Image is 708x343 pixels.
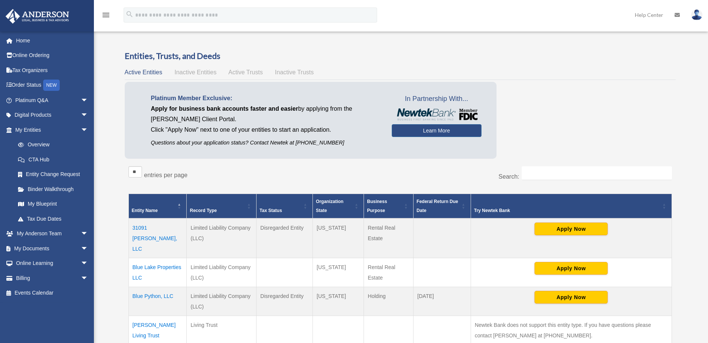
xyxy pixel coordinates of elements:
a: My Entitiesarrow_drop_down [5,122,96,137]
td: Rental Real Estate [364,258,414,287]
span: Record Type [190,208,217,213]
td: Rental Real Estate [364,218,414,258]
a: Events Calendar [5,286,100,301]
th: Try Newtek Bank : Activate to sort [471,194,672,219]
span: In Partnership With... [392,93,482,105]
span: Active Entities [125,69,162,75]
a: Online Ordering [5,48,100,63]
th: Entity Name: Activate to invert sorting [128,194,187,219]
button: Apply Now [534,262,608,275]
a: Learn More [392,124,482,137]
a: Binder Walkthrough [11,182,96,197]
td: Holding [364,287,414,316]
a: Order StatusNEW [5,78,100,93]
td: Blue Lake Properties LLC [128,258,187,287]
td: [US_STATE] [313,218,364,258]
th: Organization State: Activate to sort [313,194,364,219]
div: Try Newtek Bank [474,206,660,215]
span: arrow_drop_down [81,93,96,108]
a: menu [101,13,110,20]
span: Federal Return Due Date [417,199,458,213]
a: My Blueprint [11,197,96,212]
span: Active Trusts [228,69,263,75]
a: Tax Due Dates [11,211,96,226]
p: Click "Apply Now" next to one of your entities to start an application. [151,125,380,135]
button: Apply Now [534,291,608,304]
a: Digital Productsarrow_drop_down [5,108,100,123]
td: 31091 [PERSON_NAME], LLC [128,218,187,258]
span: Apply for business bank accounts faster and easier [151,105,298,112]
span: arrow_drop_down [81,226,96,242]
a: Billingarrow_drop_down [5,271,100,286]
td: [US_STATE] [313,258,364,287]
a: Online Learningarrow_drop_down [5,256,100,271]
div: NEW [43,80,60,91]
td: [DATE] [414,287,471,316]
a: Home [5,33,100,48]
p: Platinum Member Exclusive: [151,93,380,104]
img: Anderson Advisors Platinum Portal [3,9,71,24]
p: Questions about your application status? Contact Newtek at [PHONE_NUMBER] [151,138,380,147]
td: Disregarded Entity [257,287,313,316]
span: Entity Name [132,208,158,213]
span: arrow_drop_down [81,241,96,256]
label: Search: [498,173,519,180]
th: Tax Status: Activate to sort [257,194,313,219]
th: Federal Return Due Date: Activate to sort [414,194,471,219]
span: Business Purpose [367,199,387,213]
span: arrow_drop_down [81,122,96,138]
button: Apply Now [534,223,608,235]
i: search [125,10,134,18]
span: Tax Status [260,208,282,213]
span: Inactive Trusts [275,69,314,75]
th: Record Type: Activate to sort [187,194,257,219]
a: Entity Change Request [11,167,96,182]
span: arrow_drop_down [81,108,96,123]
th: Business Purpose: Activate to sort [364,194,414,219]
td: [US_STATE] [313,287,364,316]
label: entries per page [144,172,188,178]
a: My Anderson Teamarrow_drop_down [5,226,100,241]
a: My Documentsarrow_drop_down [5,241,100,256]
span: Inactive Entities [174,69,216,75]
td: Disregarded Entity [257,218,313,258]
span: Organization State [316,199,343,213]
span: arrow_drop_down [81,256,96,271]
img: NewtekBankLogoSM.png [396,108,478,120]
i: menu [101,11,110,20]
img: User Pic [691,9,702,20]
h3: Entities, Trusts, and Deeds [125,50,676,62]
td: Blue Python, LLC [128,287,187,316]
p: by applying from the [PERSON_NAME] Client Portal. [151,104,380,125]
td: Limited Liability Company (LLC) [187,218,257,258]
a: CTA Hub [11,152,96,167]
span: arrow_drop_down [81,271,96,286]
td: Limited Liability Company (LLC) [187,258,257,287]
a: Tax Organizers [5,63,100,78]
td: Limited Liability Company (LLC) [187,287,257,316]
a: Overview [11,137,92,152]
a: Platinum Q&Aarrow_drop_down [5,93,100,108]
